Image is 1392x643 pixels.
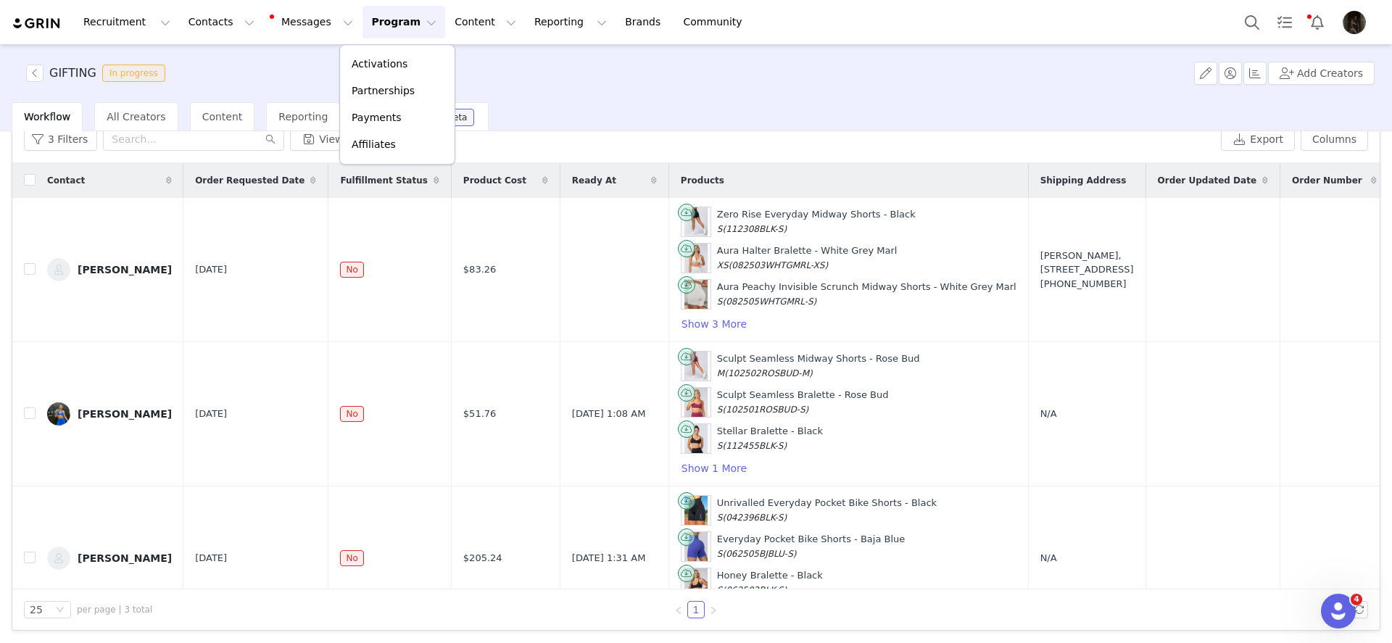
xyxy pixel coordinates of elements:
[352,83,415,99] p: Partnerships
[463,551,502,565] span: $205.24
[717,207,916,236] div: Zero Rise Everyday Midway Shorts - Black
[463,407,497,421] span: $51.76
[717,405,723,415] span: S
[47,547,172,570] a: [PERSON_NAME]
[195,407,227,421] span: [DATE]
[684,244,708,273] img: Product Image
[717,224,723,234] span: S
[102,65,165,82] span: In progress
[202,111,243,123] span: Content
[463,174,526,187] span: Product Cost
[1343,11,1366,34] img: 8061d0c3-a1ba-481f-a335-54d78ee405e2.jpg
[49,65,96,82] h3: GIFTING
[717,549,723,559] span: S
[709,606,718,615] i: icon: right
[717,513,723,523] span: S
[670,601,687,618] li: Previous Page
[724,368,813,378] span: (102502ROSBUD-M)
[717,424,823,452] div: Stellar Bralette - Black
[717,568,823,597] div: Honey Bralette - Black
[352,110,402,125] p: Payments
[195,262,227,277] span: [DATE]
[684,352,708,381] img: Product Image
[717,496,937,524] div: Unrivalled Everyday Pocket Bike Shorts - Black
[722,405,808,415] span: (102501ROSBUD-S)
[78,552,172,564] div: [PERSON_NAME]
[717,296,723,307] span: S
[75,6,179,38] button: Recruitment
[340,550,363,566] span: No
[26,65,171,82] span: [object Object]
[78,264,172,275] div: [PERSON_NAME]
[24,128,97,151] button: 3 Filters
[681,315,747,333] button: Show 3 More
[688,602,704,618] a: 1
[1040,249,1134,291] div: [PERSON_NAME], [STREET_ADDRESS]
[24,111,70,123] span: Workflow
[264,6,362,38] button: Messages
[1221,128,1295,151] button: Export
[572,174,616,187] span: Ready At
[1301,6,1333,38] button: Notifications
[47,258,70,281] img: c2638592-fe2f-4665-8522-e82afdbd0243--s.jpg
[675,6,758,38] a: Community
[446,6,525,38] button: Content
[30,602,43,618] div: 25
[684,496,708,525] img: Product Image
[717,585,723,595] span: S
[1040,552,1057,563] span: N/A
[180,6,263,38] button: Contacts
[681,460,747,477] button: Show 1 More
[352,137,396,152] p: Affiliates
[1334,11,1380,34] button: Profile
[1158,174,1257,187] span: Order Updated Date
[572,551,646,565] span: [DATE] 1:31 AM
[705,601,722,618] li: Next Page
[103,128,284,151] input: Search...
[362,6,445,38] button: Program
[47,547,70,570] img: 2e816081-f563-443c-b7e6-09ff9479807e--s.jpg
[674,606,683,615] i: icon: left
[195,174,304,187] span: Order Requested Date
[447,113,468,122] div: Beta
[684,568,708,597] img: Product Image
[1040,408,1057,419] span: N/A
[722,224,787,234] span: (112308BLK-S)
[290,128,375,151] button: Views
[56,605,65,615] i: icon: down
[717,244,898,272] div: Aura Halter Bralette - White Grey Marl
[47,402,172,426] a: [PERSON_NAME]
[278,111,328,123] span: Reporting
[684,424,708,453] img: Product Image
[722,513,787,523] span: (042396BLK-S)
[684,532,708,561] img: Product Image
[717,441,723,451] span: S
[717,260,729,270] span: XS
[47,174,85,187] span: Contact
[722,296,816,307] span: (082505WHTGMRL-S)
[722,441,787,451] span: (112455BLK-S)
[687,601,705,618] li: 1
[1040,277,1134,291] div: [PHONE_NUMBER]
[195,551,227,565] span: [DATE]
[717,368,724,378] span: M
[1321,594,1356,629] iframe: Intercom live chat
[722,549,796,559] span: (062505BJBLU-S)
[77,603,152,616] span: per page | 3 total
[717,280,1016,308] div: Aura Peachy Invisible Scrunch Midway Shorts - White Grey Marl
[1040,174,1127,187] span: Shipping Address
[1301,128,1368,151] button: Columns
[1351,594,1362,605] span: 4
[526,6,616,38] button: Reporting
[572,407,646,421] span: [DATE] 1:08 AM
[340,262,363,278] span: No
[352,57,407,72] p: Activations
[1268,62,1375,85] button: Add Creators
[340,406,363,422] span: No
[12,17,62,30] img: grin logo
[722,585,787,595] span: (062502BLK-S)
[107,111,165,123] span: All Creators
[684,280,708,309] img: Product Image
[1269,6,1301,38] a: Tasks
